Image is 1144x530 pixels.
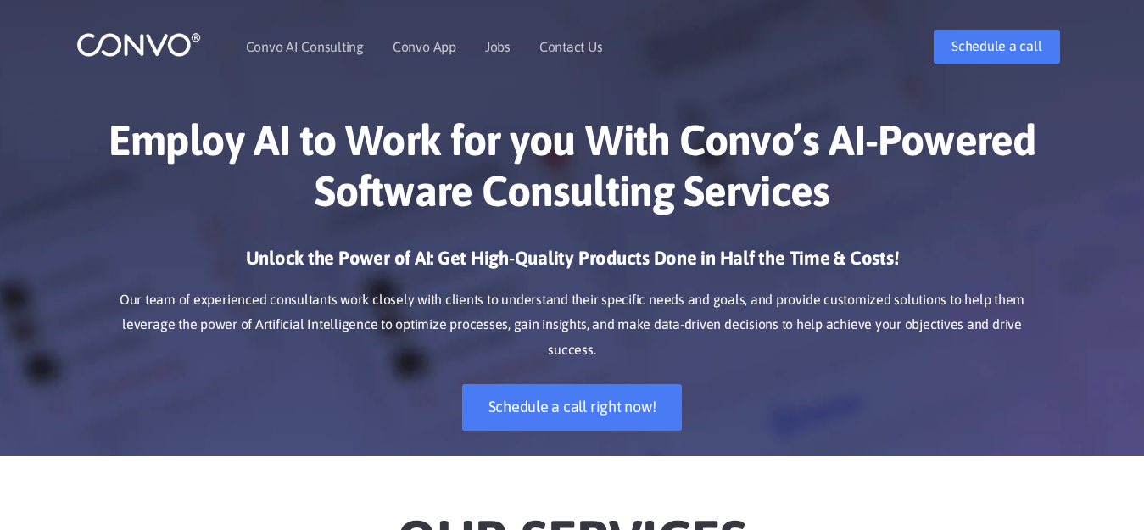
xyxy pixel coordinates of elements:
[76,31,201,58] img: logo_1.png
[102,114,1043,229] h1: Employ AI to Work for you With Convo’s AI-Powered Software Consulting Services
[246,40,364,53] a: Convo AI Consulting
[934,30,1059,64] a: Schedule a call
[393,40,456,53] a: Convo App
[539,40,603,53] a: Contact Us
[485,40,511,53] a: Jobs
[102,287,1043,364] p: Our team of experienced consultants work closely with clients to understand their specific needs ...
[462,384,683,431] a: Schedule a call right now!
[102,246,1043,283] h3: Unlock the Power of AI: Get High-Quality Products Done in Half the Time & Costs!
